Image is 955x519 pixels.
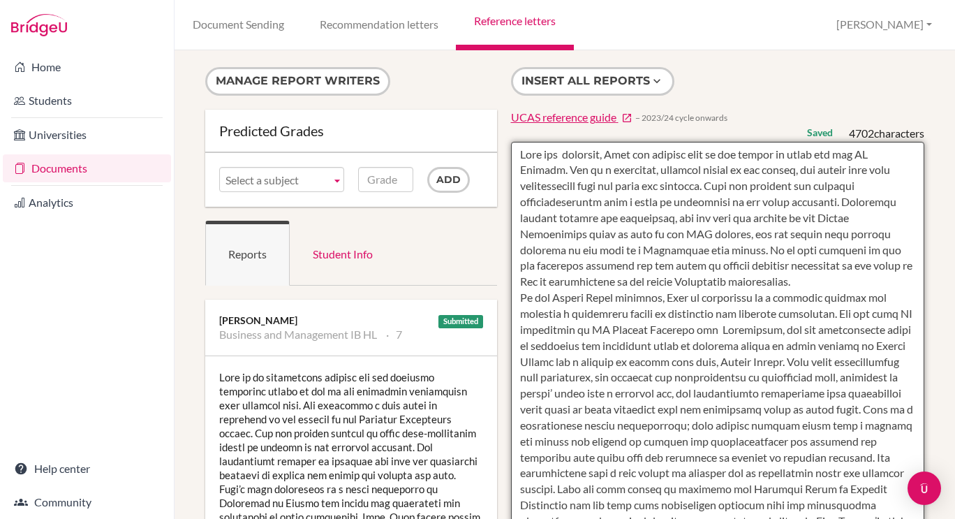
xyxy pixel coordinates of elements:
button: Insert all reports [511,67,674,96]
li: 7 [386,328,402,342]
a: Students [3,87,171,115]
span: UCAS reference guide [511,110,616,124]
span: Select a subject [225,168,325,193]
a: Documents [3,154,171,182]
div: Submitted [438,315,483,328]
a: Universities [3,121,171,149]
a: UCAS reference guide [511,110,632,126]
div: [PERSON_NAME] [219,314,483,328]
div: Saved [807,126,833,140]
input: Add [427,167,470,193]
a: Community [3,488,171,516]
a: Home [3,53,171,81]
input: Grade [358,167,413,192]
button: Manage report writers [205,67,390,96]
button: [PERSON_NAME] [830,12,938,38]
a: Analytics [3,189,171,217]
span: − 2023/24 cycle onwards [635,112,727,124]
div: Predicted Grades [219,124,483,138]
li: Business and Management IB HL [219,328,377,342]
img: Bridge-U [11,14,67,36]
div: characters [849,126,924,142]
div: Open Intercom Messenger [908,472,941,505]
a: Reports [205,221,290,286]
a: Help center [3,455,171,483]
span: 4702 [849,126,874,140]
a: Student Info [290,221,396,286]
